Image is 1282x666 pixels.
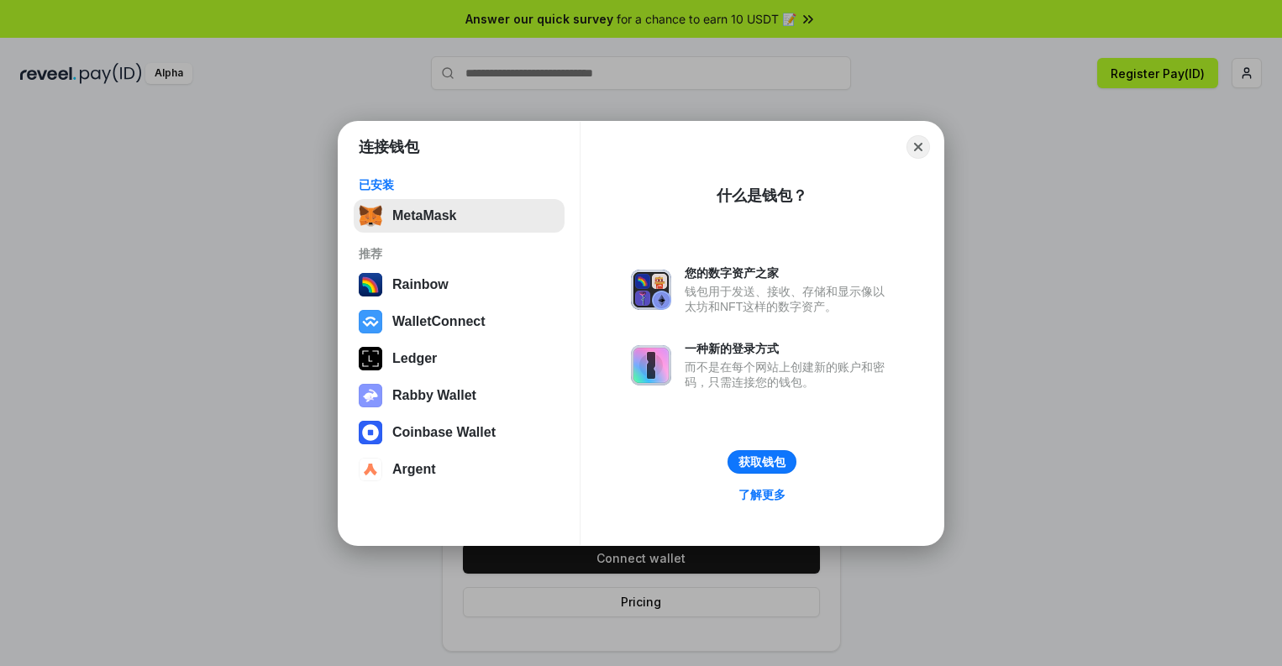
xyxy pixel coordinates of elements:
button: 获取钱包 [728,450,796,474]
div: 钱包用于发送、接收、存储和显示像以太坊和NFT这样的数字资产。 [685,284,893,314]
button: Argent [354,453,565,486]
img: svg+xml,%3Csvg%20width%3D%2228%22%20height%3D%2228%22%20viewBox%3D%220%200%2028%2028%22%20fill%3D... [359,310,382,333]
img: svg+xml,%3Csvg%20xmlns%3D%22http%3A%2F%2Fwww.w3.org%2F2000%2Fsvg%22%20fill%3D%22none%22%20viewBox... [631,345,671,385]
div: 获取钱包 [738,454,785,469]
h1: 连接钱包 [359,137,419,157]
img: svg+xml,%3Csvg%20width%3D%2228%22%20height%3D%2228%22%20viewBox%3D%220%200%2028%2028%22%20fill%3D... [359,458,382,481]
a: 了解更多 [728,484,796,506]
img: svg+xml,%3Csvg%20xmlns%3D%22http%3A%2F%2Fwww.w3.org%2F2000%2Fsvg%22%20fill%3D%22none%22%20viewBox... [631,270,671,310]
img: svg+xml,%3Csvg%20width%3D%2228%22%20height%3D%2228%22%20viewBox%3D%220%200%2028%2028%22%20fill%3D... [359,421,382,444]
div: Rainbow [392,277,449,292]
div: MetaMask [392,208,456,223]
div: 了解更多 [738,487,785,502]
img: svg+xml,%3Csvg%20fill%3D%22none%22%20height%3D%2233%22%20viewBox%3D%220%200%2035%2033%22%20width%... [359,204,382,228]
button: Coinbase Wallet [354,416,565,449]
div: 您的数字资产之家 [685,265,893,281]
img: svg+xml,%3Csvg%20xmlns%3D%22http%3A%2F%2Fwww.w3.org%2F2000%2Fsvg%22%20width%3D%2228%22%20height%3... [359,347,382,370]
button: Close [906,135,930,159]
img: svg+xml,%3Csvg%20width%3D%22120%22%20height%3D%22120%22%20viewBox%3D%220%200%20120%20120%22%20fil... [359,273,382,296]
div: Argent [392,462,436,477]
button: Rabby Wallet [354,379,565,412]
div: Coinbase Wallet [392,425,496,440]
button: WalletConnect [354,305,565,338]
div: Rabby Wallet [392,388,476,403]
div: 推荐 [359,246,560,261]
button: Ledger [354,342,565,375]
div: WalletConnect [392,314,486,329]
img: svg+xml,%3Csvg%20xmlns%3D%22http%3A%2F%2Fwww.w3.org%2F2000%2Fsvg%22%20fill%3D%22none%22%20viewBox... [359,384,382,407]
div: 什么是钱包？ [717,186,807,206]
div: 已安装 [359,177,560,192]
div: 一种新的登录方式 [685,341,893,356]
div: 而不是在每个网站上创建新的账户和密码，只需连接您的钱包。 [685,359,893,390]
button: Rainbow [354,268,565,302]
div: Ledger [392,351,437,366]
button: MetaMask [354,199,565,233]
